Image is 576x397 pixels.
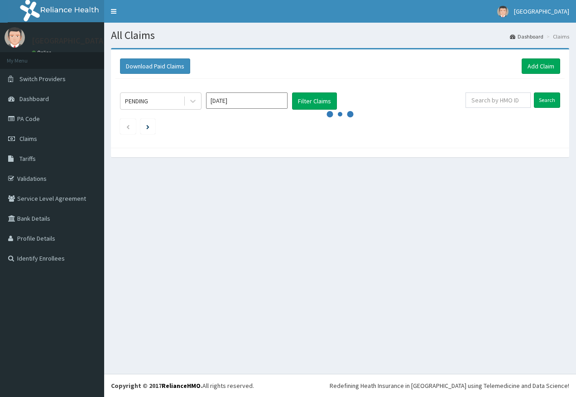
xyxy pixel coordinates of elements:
[544,33,569,40] li: Claims
[497,6,509,17] img: User Image
[126,122,130,131] a: Previous page
[466,92,531,108] input: Search by HMO ID
[146,122,149,131] a: Next page
[111,29,569,41] h1: All Claims
[206,92,288,109] input: Select Month and Year
[522,58,560,74] a: Add Claim
[514,7,569,15] span: [GEOGRAPHIC_DATA]
[162,382,201,390] a: RelianceHMO
[19,95,49,103] span: Dashboard
[19,75,66,83] span: Switch Providers
[534,92,560,108] input: Search
[125,97,148,106] div: PENDING
[5,27,25,48] img: User Image
[19,155,36,163] span: Tariffs
[104,374,576,397] footer: All rights reserved.
[330,381,569,390] div: Redefining Heath Insurance in [GEOGRAPHIC_DATA] using Telemedicine and Data Science!
[32,49,53,56] a: Online
[292,92,337,110] button: Filter Claims
[19,135,37,143] span: Claims
[120,58,190,74] button: Download Paid Claims
[111,382,202,390] strong: Copyright © 2017 .
[326,101,354,128] svg: audio-loading
[32,37,106,45] p: [GEOGRAPHIC_DATA]
[510,33,543,40] a: Dashboard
